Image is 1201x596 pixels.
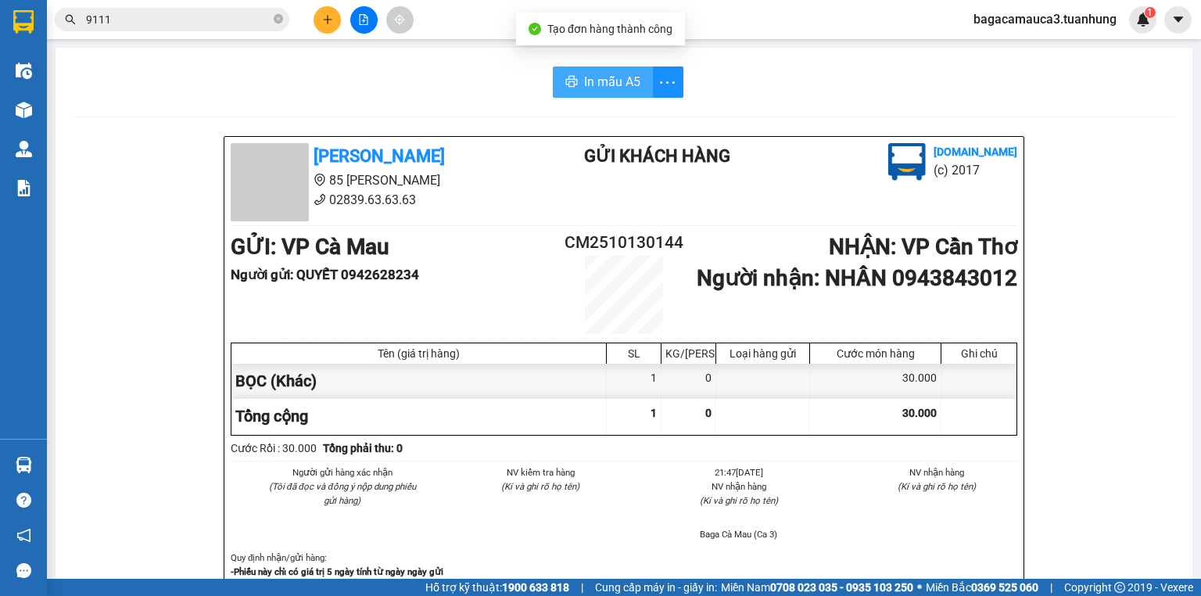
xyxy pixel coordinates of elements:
li: 02839.63.63.63 [231,190,522,210]
div: Ghi chú [945,347,1013,360]
img: icon-new-feature [1136,13,1150,27]
li: Người gửi hàng xác nhận [262,465,423,479]
span: caret-down [1171,13,1185,27]
div: Loại hàng gửi [720,347,805,360]
button: aim [386,6,414,34]
div: 1 [607,364,661,399]
img: logo-vxr [13,10,34,34]
div: BỌC (Khác) [231,364,607,399]
div: Cước Rồi : 30.000 [231,440,317,457]
i: (Kí và ghi rõ họ tên) [898,481,976,492]
b: NHẬN : VP Cần Thơ [829,234,1017,260]
span: Hỗ trợ kỹ thuật: [425,579,569,596]
span: | [1050,579,1052,596]
strong: -Phiếu này chỉ có giá trị 5 ngày tính từ ngày ngày gửi [7,74,220,84]
div: SL [611,347,657,360]
div: KG/[PERSON_NAME] [665,347,712,360]
b: GỬI : VP Cà Mau [231,234,389,260]
span: question-circle [16,493,31,508]
li: NV nhận hàng [857,465,1018,479]
button: file-add [350,6,378,34]
span: copyright [1114,582,1125,593]
input: Tìm tên, số ĐT hoặc mã đơn [86,11,271,28]
span: Miền Bắc [926,579,1038,596]
sup: 1 [1145,7,1156,18]
span: Miền Nam [721,579,913,596]
b: [PERSON_NAME] [314,146,445,166]
strong: -Khi thất lạc, mất mát hàng hóa của quý khách, công ty sẽ chịu trách nhiệm bồi thường gấp 10 lần ... [7,97,475,108]
b: Người nhận : NHÂN 0943843012 [697,265,1017,291]
button: plus [314,6,341,34]
i: (Kí và ghi rõ họ tên) [700,495,778,506]
button: more [652,66,683,98]
img: warehouse-icon [16,457,32,473]
span: message [16,563,31,578]
img: warehouse-icon [16,141,32,157]
li: NV nhận hàng [658,479,819,494]
b: [DOMAIN_NAME] [934,145,1017,158]
h2: CM2510130144 [558,230,690,256]
img: solution-icon [16,180,32,196]
button: printerIn mẫu A5 [553,66,653,98]
span: 0 [705,407,712,419]
span: 1 [651,407,657,419]
div: Tên (giá trị hàng) [235,347,602,360]
img: warehouse-icon [16,102,32,118]
span: ⚪️ [917,584,922,591]
span: bagacamauca3.tuanhung [961,9,1129,29]
b: Người gửi : QUYẾT 0942628234 [231,267,419,282]
span: aim [394,14,405,25]
div: Quy định nhận/gửi hàng : [7,58,794,146]
strong: 0369 525 060 [971,581,1038,594]
span: close-circle [274,14,283,23]
span: check-circle [529,23,541,35]
i: (Kí và ghi rõ họ tên) [501,481,579,492]
li: NV kiểm tra hàng [461,465,622,479]
div: 0 [661,364,716,399]
span: 30.000 [902,407,937,419]
span: In mẫu A5 [584,72,640,92]
span: close-circle [274,13,283,27]
span: | [581,579,583,596]
span: file-add [358,14,369,25]
img: logo.jpg [888,143,926,181]
span: Cung cấp máy in - giấy in: [595,579,717,596]
strong: -Phiếu này chỉ có giá trị 5 ngày tính từ ngày ngày gửi [231,566,443,577]
span: Tổng cộng [235,407,308,425]
div: Cước món hàng [814,347,937,360]
span: 1 [1147,7,1153,18]
button: caret-down [1164,6,1192,34]
div: 30.000 [810,364,941,399]
b: Tổng phải thu: 0 [323,442,403,454]
span: phone [314,193,326,206]
img: warehouse-icon [16,63,32,79]
strong: 0708 023 035 - 0935 103 250 [770,581,913,594]
span: Tạo đơn hàng thành công [547,23,672,35]
span: more [653,73,683,92]
li: (c) 2017 [934,160,1017,180]
i: (Tôi đã đọc và đồng ý nộp dung phiếu gửi hàng) [269,481,416,506]
span: notification [16,528,31,543]
b: Gửi khách hàng [584,146,730,166]
span: printer [565,75,578,90]
span: search [65,14,76,25]
li: 85 [PERSON_NAME] [231,171,522,190]
strong: 1900 633 818 [502,581,569,594]
span: environment [314,174,326,186]
li: 21:47[DATE] [658,465,819,479]
li: Baga Cà Mau (Ca 3) [658,527,819,541]
span: plus [322,14,333,25]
